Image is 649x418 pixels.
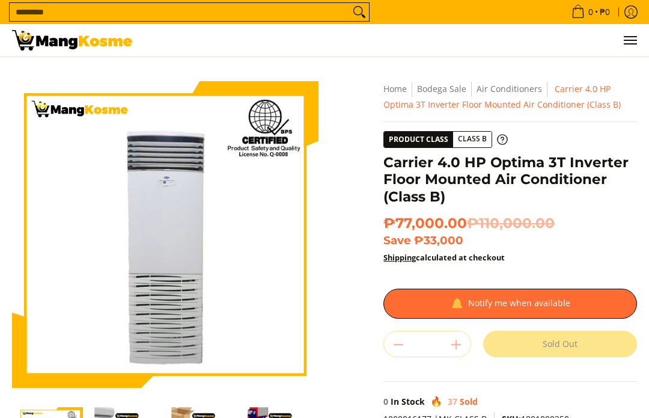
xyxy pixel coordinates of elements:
[453,132,492,147] span: Class B
[12,30,132,51] img: Carrier 4.0 HP Optima 3T Inverter Floor Mounted Air Conditioner (Class | Mang Kosme
[383,252,505,263] strong: calculated at checkout
[417,83,466,94] a: Bodega Sale
[383,83,621,110] span: Carrier 4.0 HP Optima 3T Inverter Floor Mounted Air Conditioner (Class B)
[12,81,318,388] img: Carrier 4.0 HP Optima 3T Inverter Floor Mounted Air Conditioner (Class B)
[383,252,416,263] a: Shipping
[383,131,508,148] a: Product Class Class B
[144,24,637,57] ul: Customer Navigation
[383,396,388,407] span: 0
[383,154,637,206] h1: Carrier 4.0 HP Optima 3T Inverter Floor Mounted Air Conditioner (Class B)
[414,233,463,247] span: ₱33,000
[383,83,407,94] a: Home
[144,24,637,57] nav: Main Menu
[587,8,595,16] span: 0
[448,396,457,407] span: 37
[467,215,555,232] del: ₱110,000.00
[460,396,478,407] span: Sold
[350,3,369,21] button: Search
[568,5,614,19] span: •
[477,83,542,94] a: Air Conditioners
[598,8,612,16] span: ₱0
[383,233,411,247] span: Save
[383,81,637,112] nav: Breadcrumbs
[384,132,453,147] span: Product Class
[391,396,425,407] span: In Stock
[383,215,555,232] span: ₱77,000.00
[623,24,637,57] button: Menu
